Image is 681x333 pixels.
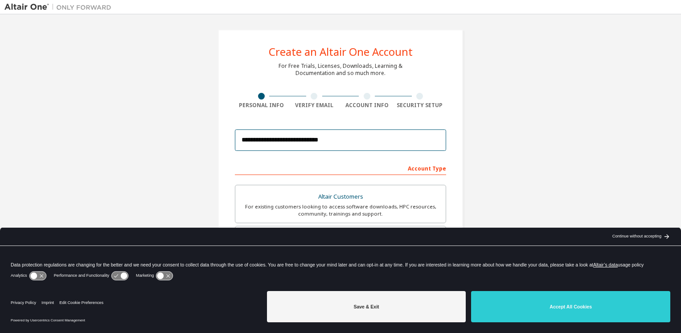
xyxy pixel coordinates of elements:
[279,62,402,77] div: For Free Trials, Licenses, Downloads, Learning & Documentation and so much more.
[235,161,446,175] div: Account Type
[241,191,440,203] div: Altair Customers
[288,102,341,109] div: Verify Email
[394,102,447,109] div: Security Setup
[4,3,116,12] img: Altair One
[269,46,413,57] div: Create an Altair One Account
[235,102,288,109] div: Personal Info
[340,102,394,109] div: Account Info
[241,203,440,217] div: For existing customers looking to access software downloads, HPC resources, community, trainings ...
